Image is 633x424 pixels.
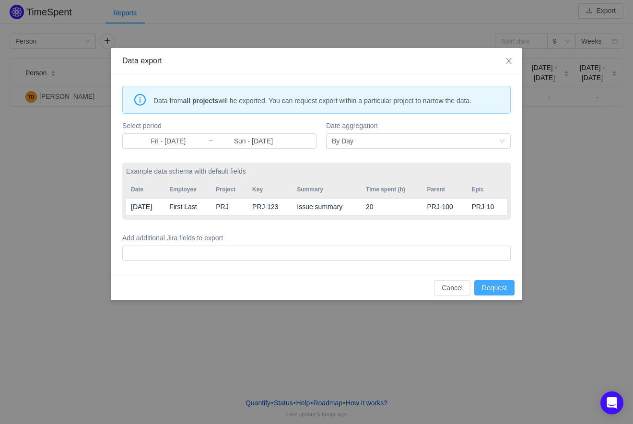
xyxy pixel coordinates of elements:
[292,198,361,216] td: Issue summary
[247,198,292,216] td: PRJ-123
[247,181,292,198] th: Key
[128,136,209,146] input: Start date
[122,56,511,66] div: Data export
[505,57,513,65] i: icon: close
[361,198,422,216] td: 20
[292,181,361,198] th: Summary
[495,48,522,75] button: Close
[434,280,470,295] button: Cancel
[361,181,422,198] th: Time spent (h)
[126,166,507,177] label: Example data schema with default fields
[326,121,511,131] label: Date aggregation
[164,181,211,198] th: Employee
[467,181,507,198] th: Epic
[600,391,623,414] div: Open Intercom Messenger
[211,181,247,198] th: Project
[213,136,294,146] input: End date
[126,181,164,198] th: Date
[332,134,353,148] div: By Day
[122,121,316,131] label: Select period
[422,198,467,216] td: PRJ-100
[134,94,146,106] i: icon: info-circle
[474,280,515,295] button: Request
[499,138,505,145] i: icon: down
[422,181,467,198] th: Parent
[164,198,211,216] td: First Last
[183,97,218,105] strong: all projects
[467,198,507,216] td: PRJ-10
[211,198,247,216] td: PRJ
[122,233,511,243] label: Add additional Jira fields to export
[126,198,164,216] td: [DATE]
[153,95,503,106] span: Data from will be exported. You can request export within a particular project to narrow the data.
